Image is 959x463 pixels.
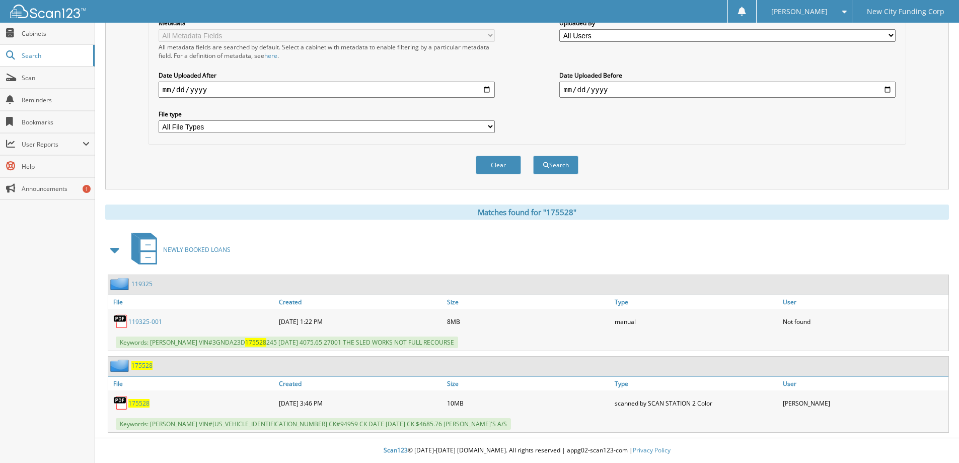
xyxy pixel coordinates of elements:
[110,278,131,290] img: folder2.png
[612,393,780,413] div: scanned by SCAN STATION 2 Color
[108,295,276,309] a: File
[445,295,613,309] a: Size
[264,51,277,60] a: here
[559,71,896,80] label: Date Uploaded Before
[108,377,276,390] a: File
[113,395,128,411] img: PDF.png
[276,295,445,309] a: Created
[771,9,828,15] span: [PERSON_NAME]
[612,377,780,390] a: Type
[445,311,613,332] div: 8MB
[559,19,896,27] label: Uploaded By
[780,311,948,332] div: Not found
[780,377,948,390] a: User
[909,415,959,463] iframe: Chat Widget
[10,5,86,18] img: scan123-logo-white.svg
[159,71,495,80] label: Date Uploaded After
[867,9,944,15] span: New City Funding Corp
[163,245,231,254] span: NEWLY BOOKED LOANS
[128,317,162,326] a: 119325-001
[780,295,948,309] a: User
[445,377,613,390] a: Size
[22,96,90,104] span: Reminders
[612,295,780,309] a: Type
[384,446,408,454] span: Scan123
[116,418,511,430] span: Keywords: [PERSON_NAME] VIN#[US_VEHICLE_IDENTIFICATION_NUMBER] CK#94959 CK DATE [DATE] CK $4685.7...
[131,280,153,288] a: 119325
[131,361,153,370] a: 175528
[110,359,131,372] img: folder2.png
[633,446,671,454] a: Privacy Policy
[159,110,495,118] label: File type
[105,205,949,220] div: Matches found for "175528"
[612,311,780,332] div: manual
[533,156,578,174] button: Search
[128,399,150,408] a: 175528
[159,82,495,98] input: start
[22,74,90,82] span: Scan
[476,156,521,174] button: Clear
[276,377,445,390] a: Created
[559,82,896,98] input: end
[95,438,959,463] div: © [DATE]-[DATE] [DOMAIN_NAME]. All rights reserved | appg02-scan123-com |
[276,311,445,332] div: [DATE] 1:22 PM
[159,19,495,27] label: Metadata
[22,184,90,193] span: Announcements
[22,29,90,38] span: Cabinets
[22,118,90,126] span: Bookmarks
[22,140,83,149] span: User Reports
[780,393,948,413] div: [PERSON_NAME]
[22,51,88,60] span: Search
[159,43,495,60] div: All metadata fields are searched by default. Select a cabinet with metadata to enable filtering b...
[116,337,458,348] span: Keywords: [PERSON_NAME] VIN#3GNDA23D 245 [DATE] 4075.65 27001 THE SLED WORKS NOT FULL RECOURSE
[445,393,613,413] div: 10MB
[245,338,266,347] span: 175528
[113,314,128,329] img: PDF.png
[22,162,90,171] span: Help
[83,185,91,193] div: 1
[276,393,445,413] div: [DATE] 3:46 PM
[125,230,231,270] a: NEWLY BOOKED LOANS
